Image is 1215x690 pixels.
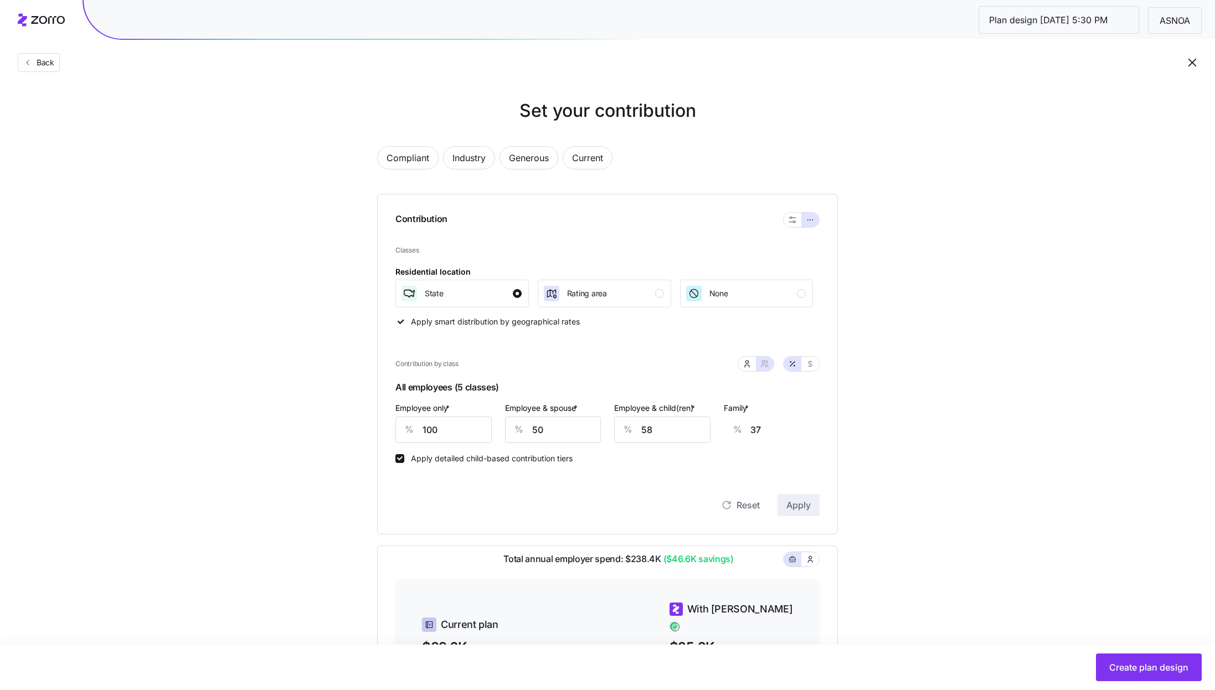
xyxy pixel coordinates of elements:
[1109,661,1188,674] span: Create plan design
[387,147,429,169] span: Compliant
[395,402,452,414] label: Employee only
[377,146,439,169] button: Compliant
[750,416,847,443] input: -
[786,498,811,512] span: Apply
[572,147,603,169] span: Current
[567,288,607,299] span: Rating area
[441,617,498,632] span: Current plan
[32,57,54,68] span: Back
[333,97,882,124] h1: Set your contribution
[425,288,444,299] span: State
[709,288,728,299] span: None
[737,498,760,512] span: Reset
[395,378,820,401] span: All employees (5 classes)
[712,494,769,516] button: Reset
[724,417,751,442] div: %
[396,417,423,442] div: %
[614,402,697,414] label: Employee & child(ren)
[509,147,549,169] span: Generous
[670,637,793,657] span: $25.2K
[563,146,612,169] button: Current
[615,417,641,442] div: %
[395,245,820,256] span: Classes
[481,553,495,566] img: ai-icon.png
[495,552,733,566] span: Total annual employer spend: $238.4K
[395,359,459,369] span: Contribution by class
[661,552,734,566] span: ($46.6K savings)
[404,454,573,463] label: Apply detailed child-based contribution tiers
[1096,653,1202,681] button: Create plan design
[778,494,820,516] button: Apply
[18,53,60,72] button: Back
[687,601,793,617] span: With [PERSON_NAME]
[724,402,751,414] label: Family
[452,147,486,169] span: Industry
[505,402,580,414] label: Employee & spouse
[395,266,471,278] div: Residential location
[506,417,532,442] div: %
[443,146,495,169] button: Industry
[500,146,558,169] button: Generous
[422,637,545,657] span: $39.6K
[1151,14,1199,28] span: ASNOA
[395,212,447,228] span: Contribution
